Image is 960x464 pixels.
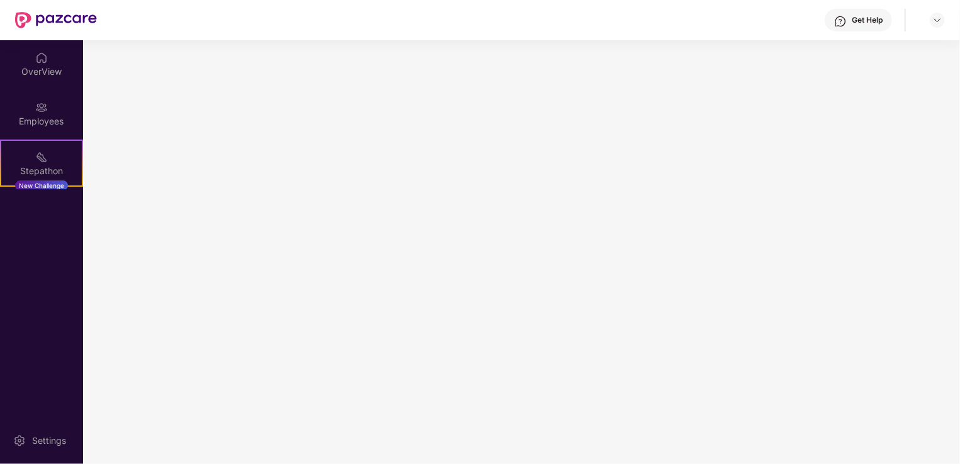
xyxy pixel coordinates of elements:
img: svg+xml;base64,PHN2ZyBpZD0iRW1wbG95ZWVzIiB4bWxucz0iaHR0cDovL3d3dy53My5vcmcvMjAwMC9zdmciIHdpZHRoPS... [35,101,48,114]
img: svg+xml;base64,PHN2ZyBpZD0iRHJvcGRvd24tMzJ4MzIiIHhtbG5zPSJodHRwOi8vd3d3LnczLm9yZy8yMDAwL3N2ZyIgd2... [932,15,942,25]
div: Settings [28,434,70,447]
div: Get Help [852,15,883,25]
img: svg+xml;base64,PHN2ZyBpZD0iSG9tZSIgeG1sbnM9Imh0dHA6Ly93d3cudzMub3JnLzIwMDAvc3ZnIiB3aWR0aD0iMjAiIG... [35,52,48,64]
img: svg+xml;base64,PHN2ZyB4bWxucz0iaHR0cDovL3d3dy53My5vcmcvMjAwMC9zdmciIHdpZHRoPSIyMSIgaGVpZ2h0PSIyMC... [35,151,48,163]
img: svg+xml;base64,PHN2ZyBpZD0iSGVscC0zMngzMiIgeG1sbnM9Imh0dHA6Ly93d3cudzMub3JnLzIwMDAvc3ZnIiB3aWR0aD... [834,15,847,28]
img: svg+xml;base64,PHN2ZyBpZD0iU2V0dGluZy0yMHgyMCIgeG1sbnM9Imh0dHA6Ly93d3cudzMub3JnLzIwMDAvc3ZnIiB3aW... [13,434,26,447]
div: Stepathon [1,165,82,177]
img: New Pazcare Logo [15,12,97,28]
div: New Challenge [15,180,68,191]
